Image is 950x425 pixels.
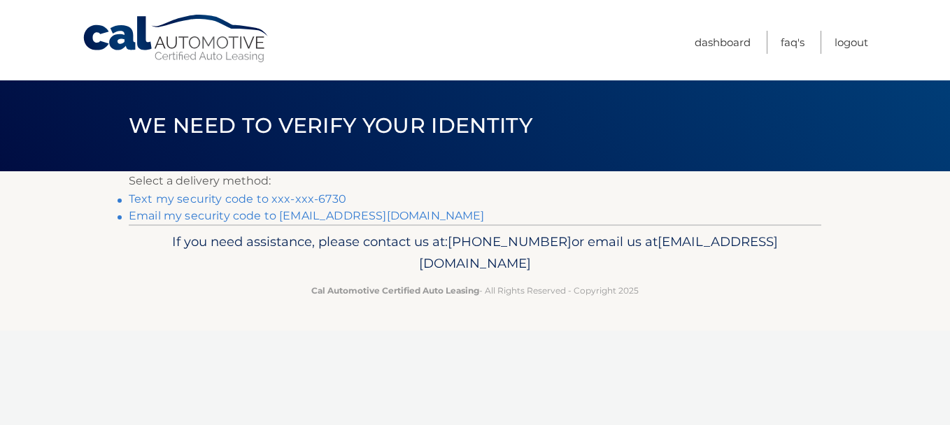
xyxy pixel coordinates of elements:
span: [PHONE_NUMBER] [448,233,572,250]
strong: Cal Automotive Certified Auto Leasing [311,285,479,296]
a: Email my security code to [EMAIL_ADDRESS][DOMAIN_NAME] [129,209,485,222]
a: FAQ's [781,31,804,54]
p: Select a delivery method: [129,171,821,191]
a: Text my security code to xxx-xxx-6730 [129,192,346,206]
span: We need to verify your identity [129,113,532,138]
p: - All Rights Reserved - Copyright 2025 [138,283,812,298]
a: Logout [835,31,868,54]
a: Cal Automotive [82,14,271,64]
a: Dashboard [695,31,751,54]
p: If you need assistance, please contact us at: or email us at [138,231,812,275]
